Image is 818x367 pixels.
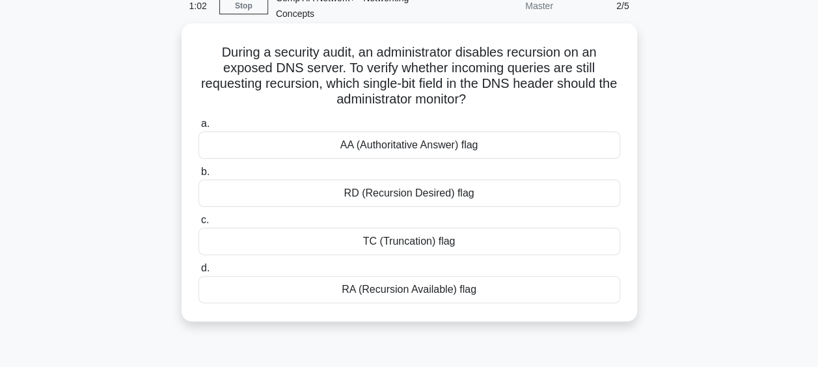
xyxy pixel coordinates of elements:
[197,44,621,108] h5: During a security audit, an administrator disables recursion on an exposed DNS server. To verify ...
[201,214,209,225] span: c.
[201,166,210,177] span: b.
[198,228,620,255] div: TC (Truncation) flag
[198,131,620,159] div: AA (Authoritative Answer) flag
[198,180,620,207] div: RD (Recursion Desired) flag
[201,262,210,273] span: d.
[201,118,210,129] span: a.
[198,276,620,303] div: RA (Recursion Available) flag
